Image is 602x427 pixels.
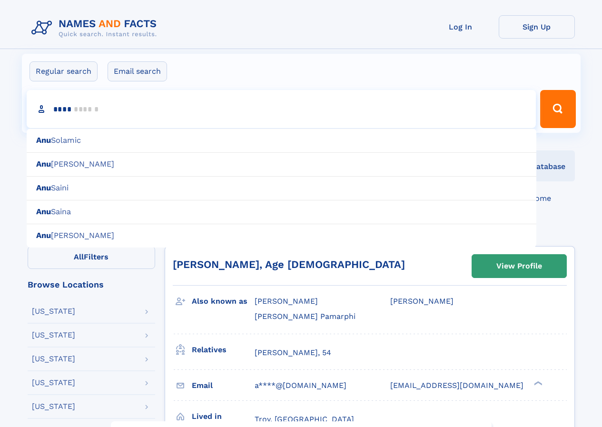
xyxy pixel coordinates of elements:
[30,61,98,81] label: Regular search
[192,377,255,394] h3: Email
[27,176,536,200] div: Saini
[32,355,75,363] div: [US_STATE]
[423,15,499,39] a: Log In
[32,331,75,339] div: [US_STATE]
[36,231,51,240] b: Anu
[192,408,255,425] h3: Lived in
[255,348,331,358] a: [PERSON_NAME], 54
[390,297,454,306] span: [PERSON_NAME]
[27,90,536,128] input: search input
[32,379,75,387] div: [US_STATE]
[255,312,355,321] span: [PERSON_NAME] Pamarphi
[27,200,536,224] div: Saina
[472,255,566,278] a: View Profile
[499,15,575,39] a: Sign Up
[32,308,75,315] div: [US_STATE]
[192,293,255,309] h3: Also known as
[108,61,167,81] label: Email search
[28,246,155,269] label: Filters
[28,15,165,41] img: Logo Names and Facts
[540,90,575,128] button: Search Button
[36,159,51,169] b: Anu
[192,342,255,358] h3: Relatives
[173,258,405,270] a: [PERSON_NAME], Age [DEMOGRAPHIC_DATA]
[36,136,51,145] b: Anu
[28,280,155,289] div: Browse Locations
[36,207,51,216] b: Anu
[27,129,536,153] div: Solamic
[36,183,51,192] b: Anu
[27,152,536,177] div: [PERSON_NAME]
[532,380,543,386] div: ❯
[255,415,354,424] span: Troy, [GEOGRAPHIC_DATA]
[390,381,523,390] span: [EMAIL_ADDRESS][DOMAIN_NAME]
[32,403,75,410] div: [US_STATE]
[74,252,84,261] span: All
[255,297,318,306] span: [PERSON_NAME]
[496,255,542,277] div: View Profile
[27,224,536,248] div: [PERSON_NAME]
